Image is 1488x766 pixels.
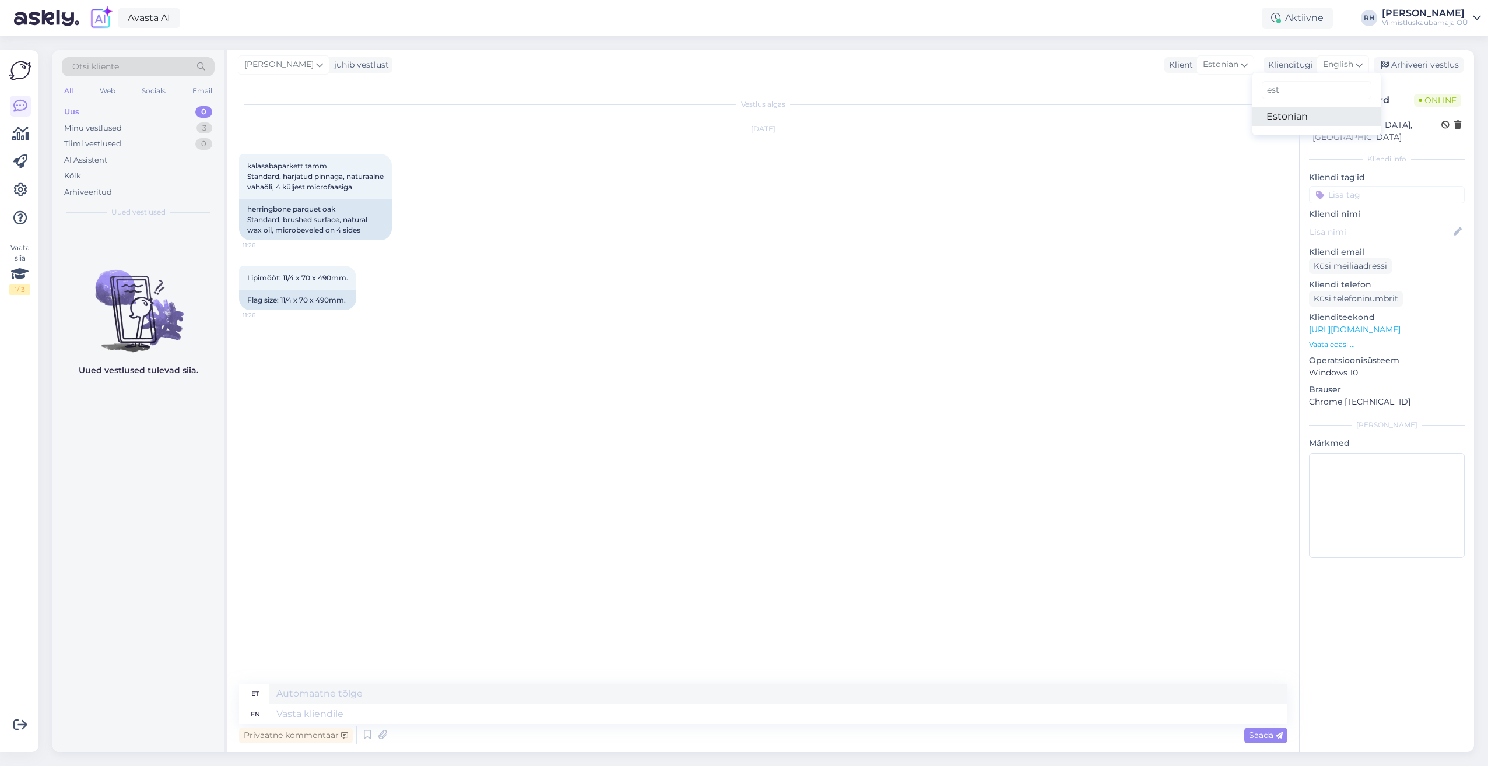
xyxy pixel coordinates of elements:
span: Uued vestlused [111,207,166,217]
span: 11:26 [243,311,286,319]
p: Operatsioonisüsteem [1309,354,1465,367]
div: 0 [195,106,212,118]
a: [URL][DOMAIN_NAME] [1309,324,1401,335]
span: [PERSON_NAME] [244,58,314,71]
div: Privaatne kommentaar [239,728,353,743]
div: Klient [1164,59,1193,71]
div: Kliendi info [1309,154,1465,164]
p: Kliendi nimi [1309,208,1465,220]
div: 1 / 3 [9,284,30,295]
div: All [62,83,75,99]
div: Arhiveeri vestlus [1374,57,1464,73]
p: Uued vestlused tulevad siia. [79,364,198,377]
div: Minu vestlused [64,122,122,134]
a: [PERSON_NAME]Viimistluskaubamaja OÜ [1382,9,1481,27]
span: 11:26 [243,241,286,250]
p: Brauser [1309,384,1465,396]
div: [PERSON_NAME] [1309,420,1465,430]
input: Kirjuta, millist tag'i otsid [1262,81,1371,99]
div: Küsi telefoninumbrit [1309,291,1403,307]
div: en [251,704,260,724]
a: Estonian [1252,107,1381,126]
p: Kliendi tag'id [1309,171,1465,184]
p: Vaata edasi ... [1309,339,1465,350]
img: explore-ai [89,6,113,30]
div: Arhiveeritud [64,187,112,198]
p: Märkmed [1309,437,1465,449]
span: Lipimõõt: 11/4 x 70 x 490mm. [247,273,348,282]
div: juhib vestlust [329,59,389,71]
p: Klienditeekond [1309,311,1465,324]
div: Tiimi vestlused [64,138,121,150]
div: RH [1361,10,1377,26]
div: Viimistluskaubamaja OÜ [1382,18,1468,27]
span: Otsi kliente [72,61,119,73]
span: kalasabaparkett tamm Standard, harjatud pinnaga, naturaalne vahaõli, 4 küljest microfaasiga [247,161,384,191]
div: Web [97,83,118,99]
div: [DATE] [239,124,1287,134]
div: herringbone parquet oak Standard, brushed surface, natural wax oil, microbeveled on 4 sides [239,199,392,240]
div: Socials [139,83,168,99]
div: Küsi meiliaadressi [1309,258,1392,274]
div: Uus [64,106,79,118]
div: Aktiivne [1262,8,1333,29]
span: English [1323,58,1353,71]
p: Chrome [TECHNICAL_ID] [1309,396,1465,408]
div: Email [190,83,215,99]
div: Flag size: 11/4 x 70 x 490mm. [239,290,356,310]
span: Saada [1249,730,1283,740]
img: Askly Logo [9,59,31,82]
img: No chats [52,249,224,354]
p: Kliendi telefon [1309,279,1465,291]
input: Lisa tag [1309,186,1465,203]
p: Windows 10 [1309,367,1465,379]
div: Klienditugi [1264,59,1313,71]
div: 0 [195,138,212,150]
div: Vaata siia [9,243,30,295]
div: 3 [196,122,212,134]
span: Estonian [1203,58,1238,71]
div: Kõik [64,170,81,182]
a: Avasta AI [118,8,180,28]
div: AI Assistent [64,154,107,166]
span: Online [1414,94,1461,107]
div: [PERSON_NAME] [1382,9,1468,18]
input: Lisa nimi [1310,226,1451,238]
p: Kliendi email [1309,246,1465,258]
div: et [251,684,259,704]
div: Vestlus algas [239,99,1287,110]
